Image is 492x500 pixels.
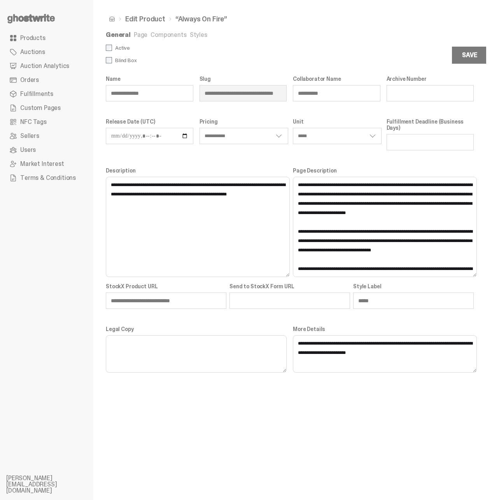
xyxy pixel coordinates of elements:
label: Send to StockX Form URL [229,283,350,289]
span: Custom Pages [20,105,61,111]
span: Terms & Conditions [20,175,76,181]
a: General [106,31,131,39]
a: Page [134,31,147,39]
label: StockX Product URL [106,283,226,289]
span: Users [20,147,36,153]
a: Components [151,31,186,39]
input: Active [106,45,112,51]
label: More Details [293,326,474,332]
a: Custom Pages [6,101,87,115]
label: Slug [200,76,287,82]
label: Style Label [353,283,474,289]
span: Fulfillments [20,91,53,97]
li: “Always On Fire” [165,16,227,23]
span: Auction Analytics [20,63,69,69]
a: Orders [6,73,87,87]
a: Auctions [6,45,87,59]
span: Orders [20,77,39,83]
li: [PERSON_NAME][EMAIL_ADDRESS][DOMAIN_NAME] [6,475,100,494]
a: Fulfillments [6,87,87,101]
label: Unit [293,118,380,125]
span: Auctions [20,49,45,55]
span: Sellers [20,133,39,139]
label: Active [106,45,290,51]
label: Release Date (UTC) [106,118,193,125]
label: Fulfillment Deadline (Business Days) [387,118,474,131]
a: Styles [190,31,207,39]
div: Save [462,52,477,58]
a: Sellers [6,129,87,143]
a: Edit Product [125,16,165,23]
label: Archive Number [387,76,474,82]
label: Blind Box [106,57,290,63]
a: Market Interest [6,157,87,171]
button: Save [452,47,487,64]
label: Description [106,167,287,174]
a: Users [6,143,87,157]
label: Page Description [293,167,474,174]
span: Market Interest [20,161,64,167]
a: Terms & Conditions [6,171,87,185]
a: Products [6,31,87,45]
span: NFC Tags [20,119,47,125]
label: Legal Copy [106,326,287,332]
label: Name [106,76,193,82]
label: Collaborator Name [293,76,380,82]
input: Blind Box [106,57,112,63]
span: Products [20,35,46,41]
a: Auction Analytics [6,59,87,73]
a: NFC Tags [6,115,87,129]
label: Pricing [200,118,287,125]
